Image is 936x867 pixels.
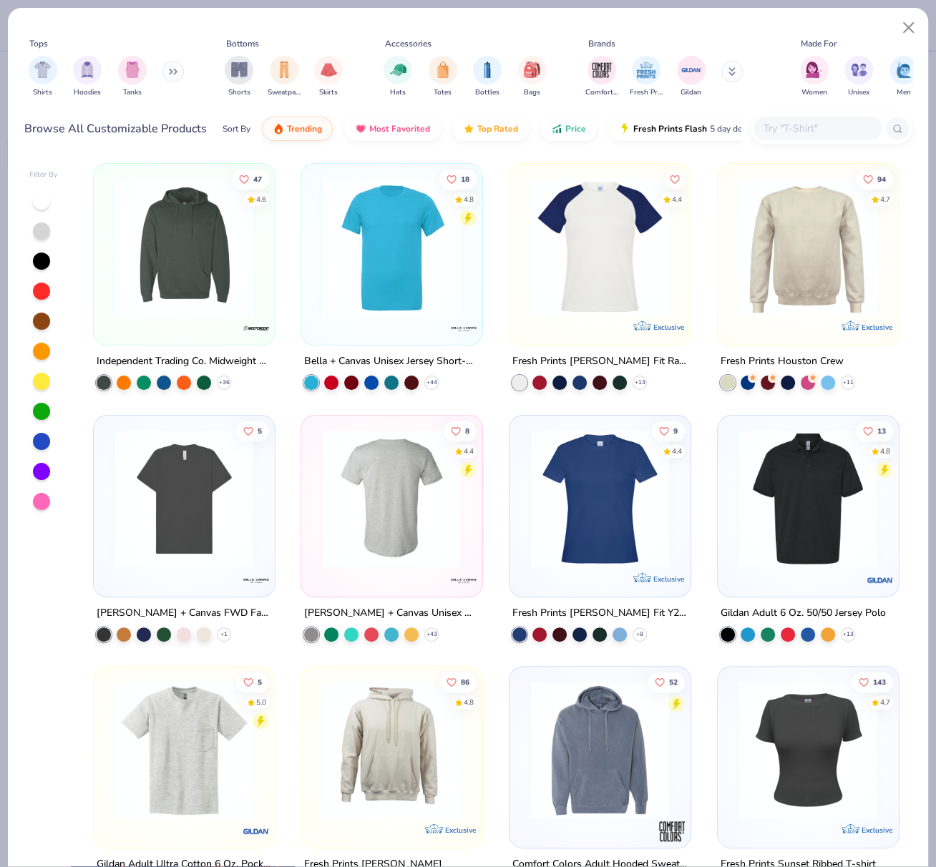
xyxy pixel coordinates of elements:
img: Women Image [806,62,822,78]
div: Browse All Customizable Products [24,120,207,137]
button: filter button [429,56,457,98]
span: Comfort Colors [585,87,618,98]
div: filter for Gildan [677,56,706,98]
img: Men Image [896,62,912,78]
img: Sweatpants Image [276,62,292,78]
button: Fresh Prints Flash5 day delivery [608,117,774,141]
span: Women [801,87,827,98]
button: filter button [889,56,918,98]
div: filter for Unisex [844,56,873,98]
button: filter button [384,56,412,98]
span: Hoodies [74,87,101,98]
span: Fresh Prints Flash [633,123,707,134]
span: Top Rated [477,123,518,134]
span: Hats [390,87,406,98]
div: filter for Fresh Prints [630,56,663,98]
button: filter button [118,56,147,98]
div: filter for Men [889,56,918,98]
span: Totes [434,87,452,98]
div: filter for Women [800,56,829,98]
div: Filter By [29,170,58,180]
img: Hoodies Image [79,62,95,78]
div: filter for Bottles [473,56,502,98]
img: TopRated.gif [463,123,474,134]
img: Bags Image [524,62,540,78]
button: Close [895,14,922,41]
span: Gildan [681,87,701,98]
div: filter for Skirts [314,56,343,98]
div: Accessories [385,37,432,50]
button: filter button [800,56,829,98]
div: Bottoms [226,37,259,50]
img: Hats Image [390,62,406,78]
img: Tanks Image [125,62,140,78]
span: Bags [524,87,540,98]
div: Sort By [223,122,250,135]
span: Bottles [475,87,499,98]
div: Tops [29,37,48,50]
span: Most Favorited [369,123,430,134]
div: filter for Totes [429,56,457,98]
span: Unisex [848,87,869,98]
button: filter button [844,56,873,98]
input: Try "T-Shirt" [762,120,872,137]
div: Brands [588,37,615,50]
button: filter button [518,56,547,98]
img: most_fav.gif [355,123,366,134]
div: filter for Bags [518,56,547,98]
img: Fresh Prints Image [635,59,657,81]
button: filter button [268,56,301,98]
img: Bottles Image [479,62,495,78]
span: Shorts [228,87,250,98]
img: Gildan Image [681,59,702,81]
button: filter button [677,56,706,98]
div: filter for Comfort Colors [585,56,618,98]
div: filter for Hoodies [73,56,102,98]
img: Skirts Image [321,62,337,78]
button: Price [540,117,597,141]
button: filter button [73,56,102,98]
img: Unisex Image [851,62,867,78]
span: Sweatpants [268,87,301,98]
button: filter button [225,56,253,98]
img: Totes Image [435,62,451,78]
img: trending.gif [273,123,284,134]
span: 5 day delivery [710,121,763,137]
button: Trending [262,117,333,141]
button: filter button [473,56,502,98]
button: Most Favorited [344,117,441,141]
span: Skirts [319,87,338,98]
img: flash.gif [619,123,630,134]
div: filter for Sweatpants [268,56,301,98]
div: filter for Hats [384,56,412,98]
img: Shirts Image [34,62,51,78]
button: filter button [585,56,618,98]
span: Trending [287,123,322,134]
div: filter for Tanks [118,56,147,98]
img: Shorts Image [231,62,248,78]
button: Top Rated [452,117,529,141]
span: Price [565,123,586,134]
button: filter button [630,56,663,98]
div: Made For [801,37,837,50]
span: Shirts [33,87,52,98]
img: Comfort Colors Image [591,59,613,81]
span: Tanks [123,87,142,98]
div: filter for Shorts [225,56,253,98]
button: filter button [29,56,57,98]
button: filter button [314,56,343,98]
span: Fresh Prints [630,87,663,98]
span: Men [897,87,911,98]
div: filter for Shirts [29,56,57,98]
